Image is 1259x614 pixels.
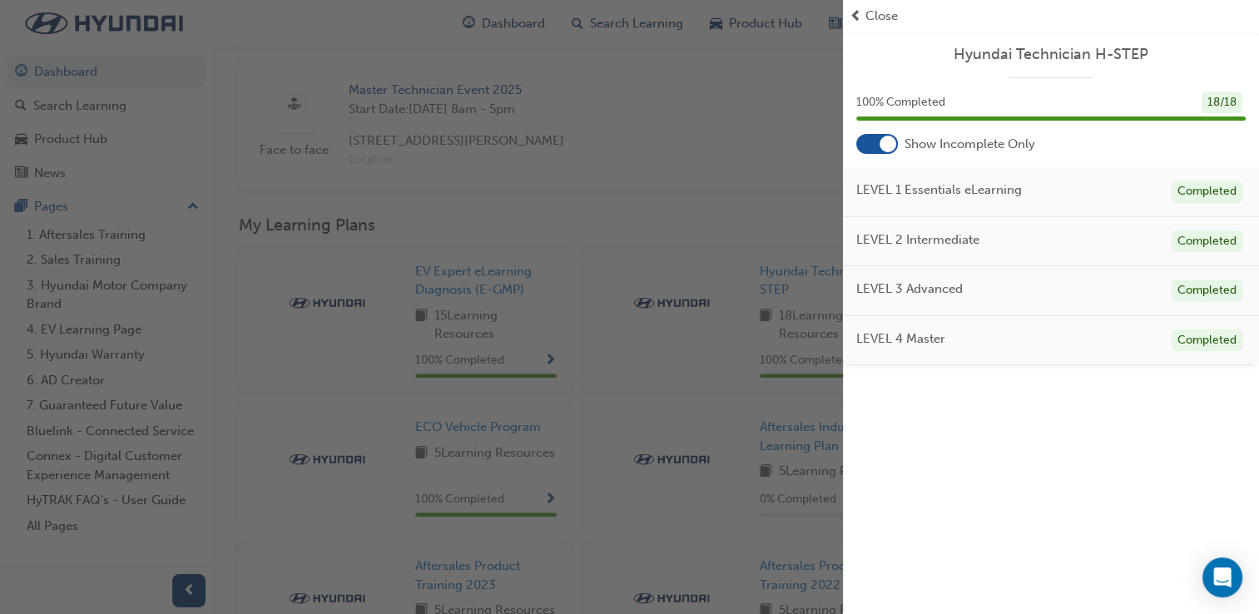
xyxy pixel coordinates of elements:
div: Completed [1172,280,1242,302]
span: Close [865,7,898,26]
span: Show Incomplete Only [905,135,1035,154]
span: LEVEL 4 Master [856,329,945,349]
span: prev-icon [850,7,862,26]
span: LEVEL 1 Essentials eLearning [856,181,1022,200]
div: Open Intercom Messenger [1202,557,1242,597]
span: LEVEL 2 Intermediate [856,230,979,250]
a: Hyundai Technician H-STEP [856,45,1246,64]
span: LEVEL 3 Advanced [856,280,963,299]
span: 100 % Completed [856,93,945,112]
div: Completed [1172,181,1242,203]
div: 18 / 18 [1202,92,1242,114]
button: prev-iconClose [850,7,1252,26]
div: Completed [1172,329,1242,352]
div: Completed [1172,230,1242,253]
